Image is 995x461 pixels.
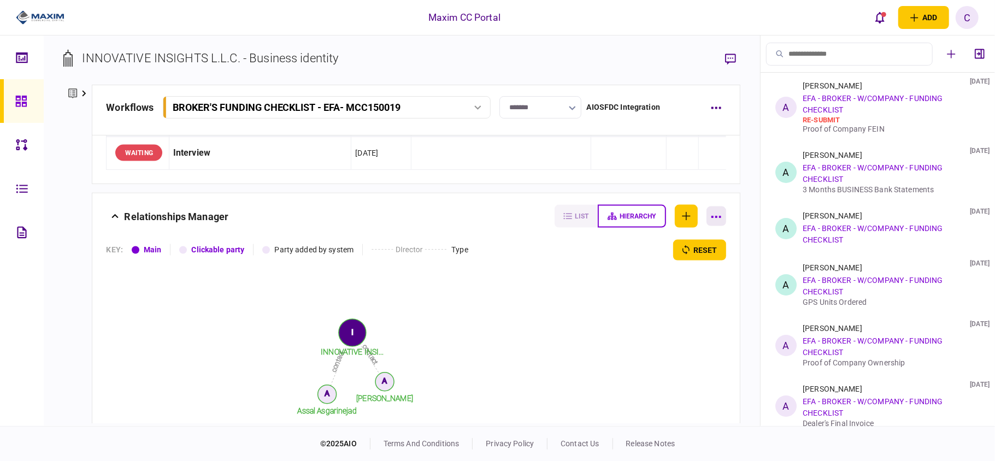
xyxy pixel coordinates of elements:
a: EFA - BROKER - W/COMPANY - FUNDING CHECKLIST [803,276,943,296]
button: BROKER'S FUNDING CHECKLIST - EFA- MCC150019 [163,96,491,119]
div: A [775,335,797,356]
button: list [555,205,598,228]
div: Party added by system [274,244,354,256]
div: Relationships Manager [124,205,228,228]
div: [PERSON_NAME] [803,385,862,393]
div: [PERSON_NAME] [803,263,862,272]
div: AIOSFDC Integration [587,102,661,113]
div: A [775,274,797,295]
div: 3 Months BUSINESS Bank Statements [803,185,976,194]
div: Interview [173,141,348,166]
text: I [351,328,354,336]
a: EFA - BROKER - W/COMPANY - FUNDING CHECKLIST [803,94,943,114]
div: [DATE] [970,259,990,268]
div: GPS Units Ordered [803,298,976,306]
tspan: [PERSON_NAME] [357,394,414,403]
a: terms and conditions [384,439,460,448]
button: open notifications list [869,6,892,29]
div: KEY : [106,244,123,256]
span: hierarchy [620,212,656,220]
div: re-submit [803,116,976,125]
a: EFA - BROKER - W/COMPANY - FUNDING CHECKLIST [803,163,943,184]
div: workflows [106,100,154,115]
div: Maxim CC Portal [428,10,501,25]
div: A [775,395,797,417]
span: list [575,212,589,220]
div: A [775,162,797,183]
tspan: Assal Asgarinejad [298,406,357,415]
div: [DATE] [970,77,990,86]
div: Main [144,244,162,256]
div: [PERSON_NAME] [803,81,862,90]
div: [DATE] [970,146,990,155]
a: release notes [626,439,675,448]
button: C [956,6,979,29]
div: Dealer's Final Invoice [803,419,976,428]
div: [DATE] [355,147,378,158]
a: contact us [561,439,599,448]
div: A [775,218,797,239]
div: A [775,97,797,118]
div: [DATE] [970,380,990,389]
div: [PERSON_NAME] [803,211,862,220]
text: contact [330,350,345,373]
button: hierarchy [598,205,666,228]
div: INNOVATIVE INSIGHTS L.L.C. - Business identity [82,49,338,67]
text: A [382,376,387,385]
div: [DATE] [970,207,990,216]
a: EFA - BROKER - W/COMPANY - FUNDING CHECKLIST [803,224,943,244]
div: WAITING [115,145,162,161]
div: © 2025 AIO [320,438,370,450]
div: [PERSON_NAME] [803,324,862,333]
div: BROKER'S FUNDING CHECKLIST - EFA - MCC150019 [173,102,401,113]
div: [DATE] [970,320,990,328]
div: Proof of Company FEIN [803,125,976,133]
text: A [325,389,330,398]
div: Type [451,244,468,256]
img: client company logo [16,9,64,26]
div: Clickable party [191,244,244,256]
tspan: INNOVATIVE INSI... [321,347,384,356]
div: [PERSON_NAME] [803,151,862,159]
button: open adding identity options [898,6,949,29]
button: reset [673,240,726,261]
a: EFA - BROKER - W/COMPANY - FUNDING CHECKLIST [803,336,943,357]
a: EFA - BROKER - W/COMPANY - FUNDING CHECKLIST [803,397,943,417]
a: privacy policy [486,439,534,448]
div: Proof of Company Ownership [803,358,976,367]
